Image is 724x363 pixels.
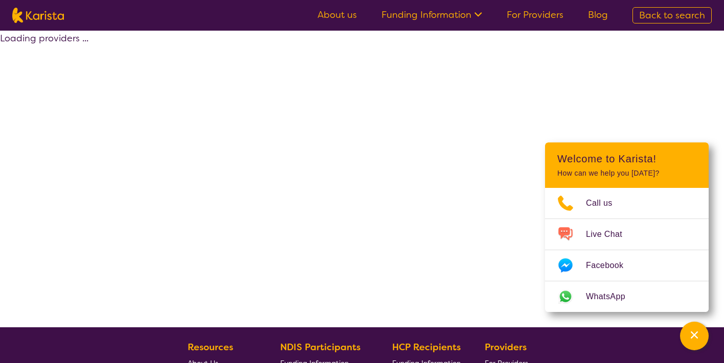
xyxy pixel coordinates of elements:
a: Blog [588,9,608,21]
img: Karista logo [12,8,64,23]
a: About us [318,9,357,21]
b: NDIS Participants [280,341,360,353]
button: Channel Menu [680,322,709,350]
b: Resources [188,341,233,353]
p: How can we help you [DATE]? [557,169,696,178]
b: Providers [485,341,527,353]
span: WhatsApp [586,289,638,304]
h2: Welcome to Karista! [557,153,696,165]
span: Facebook [586,258,636,273]
b: HCP Recipients [392,341,461,353]
a: For Providers [507,9,563,21]
div: Channel Menu [545,142,709,312]
a: Funding Information [381,9,482,21]
ul: Choose channel [545,188,709,312]
span: Back to search [639,9,705,21]
a: Back to search [632,7,712,23]
span: Live Chat [586,227,635,242]
span: Call us [586,196,625,211]
a: Web link opens in a new tab. [545,281,709,312]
